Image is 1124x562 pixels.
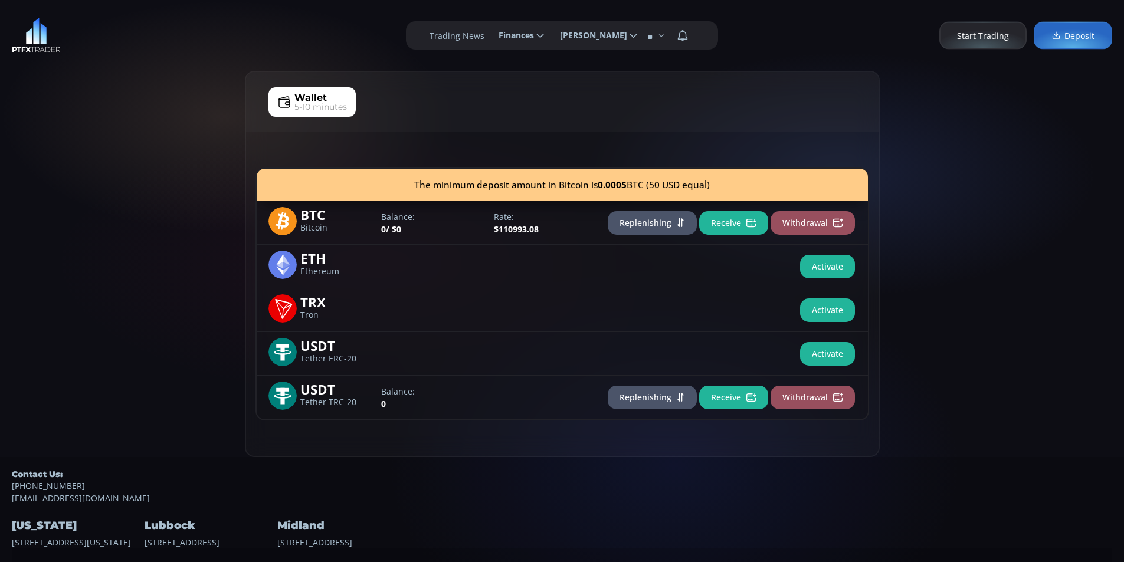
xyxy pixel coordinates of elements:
[386,224,401,235] span: / $0
[300,294,372,308] span: TRX
[381,211,482,223] label: Balance:
[294,91,327,105] span: Wallet
[300,268,372,275] span: Ethereum
[1051,29,1094,42] span: Deposit
[268,87,356,117] a: Wallet5-10 minutes
[800,255,855,278] button: Activate
[598,179,627,191] b: 0.0005
[957,29,1009,42] span: Start Trading
[12,516,142,535] h4: [US_STATE]
[145,504,274,548] div: [STREET_ADDRESS]
[375,211,488,235] div: 0
[294,101,347,113] span: 5-10 minutes
[12,504,142,548] div: [STREET_ADDRESS][US_STATE]
[699,211,768,235] button: Receive
[939,22,1027,50] a: Start Trading
[800,342,855,366] button: Activate
[12,469,1112,504] div: [EMAIL_ADDRESS][DOMAIN_NAME]
[300,355,372,363] span: Tether ERC-20
[771,211,855,235] button: Withdrawal
[300,224,372,232] span: Bitcoin
[608,211,697,235] button: Replenishing
[490,24,534,47] span: Finances
[608,386,697,409] button: Replenishing
[488,211,601,235] div: $110993.08
[1034,22,1112,50] a: Deposit
[552,24,627,47] span: [PERSON_NAME]
[699,386,768,409] button: Receive
[257,169,868,201] div: The minimum deposit amount in Bitcoin is BTC (50 USD equal)
[300,382,372,395] span: USDT
[300,338,372,351] span: USDT
[771,386,855,409] button: Withdrawal
[12,469,1112,479] h5: Contact Us:
[145,516,274,535] h4: Lubbock
[12,479,1112,492] a: [PHONE_NUMBER]
[12,18,61,53] img: LOGO
[300,311,372,319] span: Tron
[375,385,488,410] div: 0
[300,399,372,406] span: Tether TRC-20
[300,251,372,264] span: ETH
[494,211,595,223] label: Rate:
[300,207,372,221] span: BTC
[277,516,407,535] h4: Midland
[800,298,855,322] button: Activate
[430,29,484,42] label: Trading News
[381,385,482,397] label: Balance:
[277,504,407,548] div: [STREET_ADDRESS]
